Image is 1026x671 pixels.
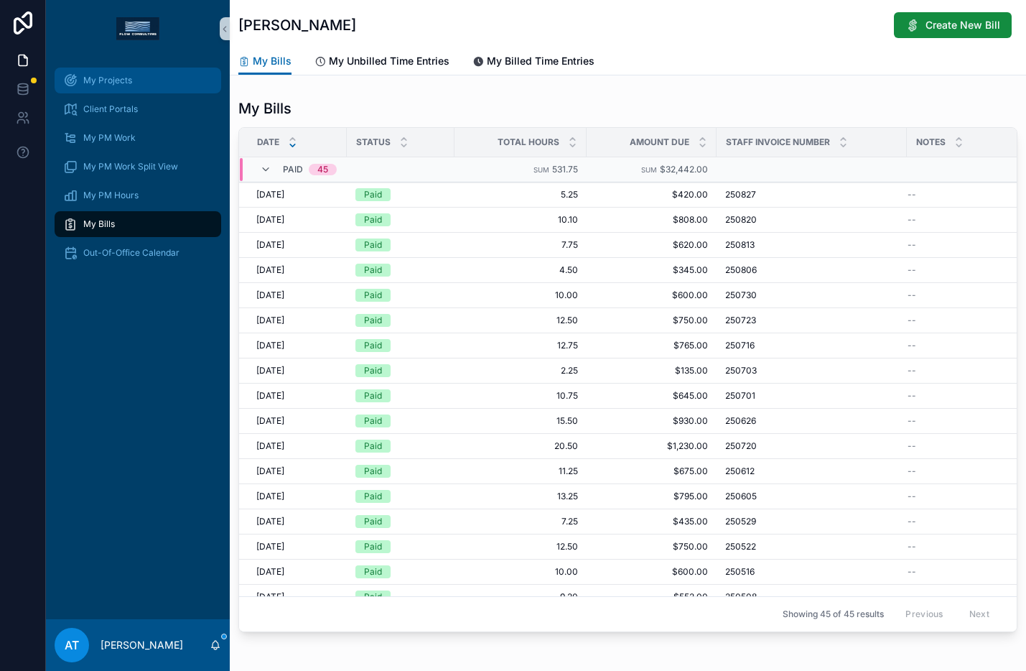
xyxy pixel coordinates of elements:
div: Paid [364,440,382,453]
div: Paid [364,213,382,226]
span: $435.00 [595,516,708,527]
span: Showing 45 of 45 results [783,608,884,620]
span: 12.75 [463,340,578,351]
a: 10.10 [463,214,578,226]
a: 11.25 [463,466,578,477]
span: [DATE] [256,491,284,502]
span: 250701 [725,390,755,402]
span: 250612 [725,466,755,477]
span: -- [908,516,916,527]
a: 250522 [725,541,898,552]
a: 2.25 [463,365,578,376]
span: [DATE] [256,264,284,276]
a: $135.00 [595,365,708,376]
div: Paid [364,314,382,327]
a: Paid [355,314,446,327]
a: 10.75 [463,390,578,402]
span: Notes [916,136,946,148]
a: Paid [355,364,446,377]
a: My Bills [238,48,292,75]
span: -- [908,340,916,351]
span: -- [908,214,916,226]
span: Paid [283,164,303,175]
a: $552.00 [595,591,708,603]
span: 250827 [725,189,756,200]
div: Paid [364,389,382,402]
span: Out-Of-Office Calendar [83,247,179,259]
span: [DATE] [256,340,284,351]
div: Paid [364,465,382,478]
a: Paid [355,591,446,603]
a: 250529 [725,516,898,527]
a: 20.50 [463,440,578,452]
span: 250605 [725,491,757,502]
a: My Projects [55,68,221,93]
a: 12.50 [463,315,578,326]
span: 250806 [725,264,757,276]
small: Sum [533,166,549,174]
a: 250701 [725,390,898,402]
a: [DATE] [256,390,338,402]
a: [DATE] [256,516,338,527]
div: Paid [364,591,382,603]
span: -- [908,189,916,200]
a: 250730 [725,290,898,301]
a: Paid [355,213,446,226]
div: Paid [364,339,382,352]
a: 13.25 [463,491,578,502]
span: Status [356,136,391,148]
a: Paid [355,339,446,352]
small: Sum [641,166,657,174]
a: 250827 [725,189,898,200]
a: My PM Work [55,125,221,151]
span: Total Hours [498,136,559,148]
button: Create New Bill [894,12,1012,38]
span: 250730 [725,290,757,301]
a: Paid [355,289,446,302]
span: My PM Work Split View [83,161,178,172]
span: 250820 [725,214,757,226]
span: My Bills [253,54,292,68]
a: 250508 [725,591,898,603]
a: 7.75 [463,239,578,251]
span: 5.25 [463,189,578,200]
a: $765.00 [595,340,708,351]
a: My PM Hours [55,182,221,208]
span: Create New Bill [925,18,1000,32]
a: 10.00 [463,290,578,301]
div: Paid [364,239,382,251]
span: $750.00 [595,541,708,552]
span: [DATE] [256,466,284,477]
a: My Billed Time Entries [472,48,594,77]
a: [DATE] [256,466,338,477]
a: 250626 [725,415,898,427]
a: 4.50 [463,264,578,276]
span: [DATE] [256,315,284,326]
span: [DATE] [256,365,284,376]
a: 12.50 [463,541,578,552]
a: Paid [355,239,446,251]
a: 250605 [725,491,898,502]
span: 250813 [725,239,755,251]
span: 10.00 [463,566,578,578]
a: $750.00 [595,315,708,326]
div: Paid [364,188,382,201]
span: My PM Hours [83,190,139,201]
span: -- [908,239,916,251]
a: $675.00 [595,466,708,477]
span: -- [908,290,916,301]
span: [DATE] [256,214,284,226]
span: -- [908,466,916,477]
a: Paid [355,490,446,503]
a: 250806 [725,264,898,276]
a: My PM Work Split View [55,154,221,180]
span: 250720 [725,440,757,452]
